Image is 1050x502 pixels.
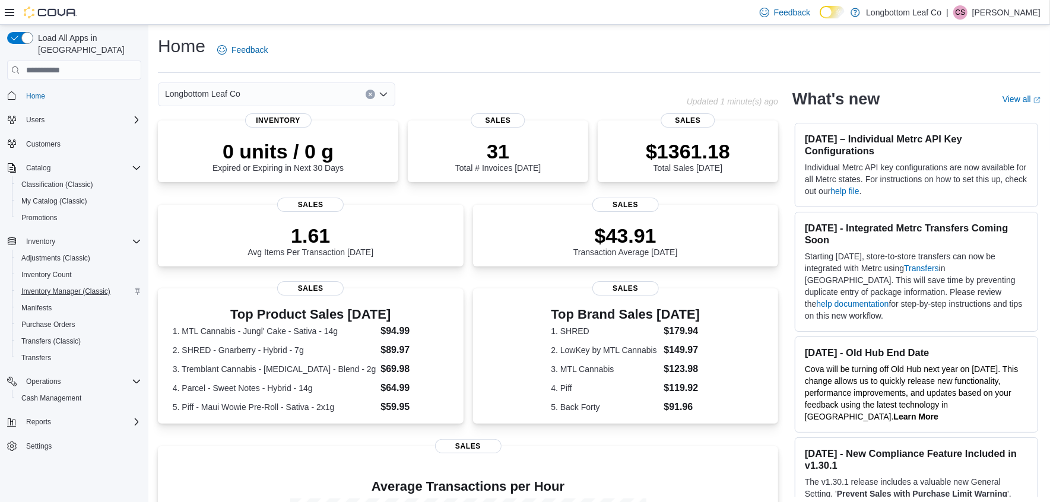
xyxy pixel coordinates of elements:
div: Expired or Expiring in Next 30 Days [212,139,344,173]
a: Inventory Count [17,268,77,282]
dt: 5. Piff - Maui Wowie Pre-Roll - Sativa - 2x1g [173,401,376,413]
span: My Catalog (Classic) [17,194,141,208]
a: Inventory Manager (Classic) [17,284,115,298]
h1: Home [158,34,205,58]
span: My Catalog (Classic) [21,196,87,206]
p: Longbottom Leaf Co [866,5,941,20]
p: [PERSON_NAME] [972,5,1041,20]
dt: 5. Back Forty [551,401,659,413]
button: Settings [2,437,146,455]
p: Individual Metrc API key configurations are now available for all Metrc states. For instructions ... [805,161,1028,197]
span: Transfers (Classic) [21,336,81,346]
a: Cash Management [17,391,86,405]
div: Total # Invoices [DATE] [455,139,541,173]
span: Sales [592,198,659,212]
button: Transfers [12,350,146,366]
dd: $149.97 [664,343,700,357]
button: Reports [21,415,56,429]
span: Operations [21,374,141,389]
a: Feedback [212,38,272,62]
span: Cash Management [17,391,141,405]
button: Customers [2,135,146,152]
dd: $89.97 [380,343,448,357]
div: Cameron Shewan [953,5,967,20]
h3: Top Brand Sales [DATE] [551,307,700,322]
span: Classification (Classic) [17,177,141,192]
h3: [DATE] - Old Hub End Date [805,347,1028,358]
span: Cova will be turning off Old Hub next year on [DATE]. This change allows us to quickly release ne... [805,364,1019,421]
dd: $123.98 [664,362,700,376]
a: Feedback [755,1,815,24]
button: Reports [2,414,146,430]
span: Catalog [26,163,50,173]
span: Sales [471,113,525,128]
dd: $94.99 [380,324,448,338]
p: Starting [DATE], store-to-store transfers can now be integrated with Metrc using in [GEOGRAPHIC_D... [805,250,1028,322]
a: Home [21,89,50,103]
span: Inventory [245,113,312,128]
a: Purchase Orders [17,317,80,332]
button: Purchase Orders [12,316,146,333]
h3: [DATE] – Individual Metrc API Key Configurations [805,133,1028,157]
span: Purchase Orders [17,317,141,332]
dd: $179.94 [664,324,700,338]
a: Adjustments (Classic) [17,251,95,265]
span: Sales [661,113,715,128]
span: Inventory Manager (Classic) [17,284,141,298]
span: Inventory [21,234,141,249]
dt: 1. SHRED [551,325,659,337]
dt: 3. Tremblant Cannabis - [MEDICAL_DATA] - Blend - 2g [173,363,376,375]
span: Cash Management [21,393,81,403]
button: Clear input [366,90,375,99]
span: Promotions [21,213,58,223]
span: Catalog [21,161,141,175]
span: Transfers [21,353,51,363]
span: Users [21,113,141,127]
span: Feedback [231,44,268,56]
button: Home [2,87,146,104]
span: Customers [21,136,141,151]
p: $43.91 [573,224,678,247]
a: Promotions [17,211,62,225]
span: Adjustments (Classic) [17,251,141,265]
span: Feedback [774,7,810,18]
button: Catalog [21,161,55,175]
dt: 2. LowKey by MTL Cannabis [551,344,659,356]
p: $1361.18 [646,139,730,163]
a: Transfers (Classic) [17,334,85,348]
a: help documentation [816,299,889,309]
svg: External link [1033,97,1041,104]
div: Total Sales [DATE] [646,139,730,173]
button: Inventory [21,234,60,249]
span: Transfers (Classic) [17,334,141,348]
button: Catalog [2,160,146,176]
span: Promotions [17,211,141,225]
h3: Top Product Sales [DATE] [173,307,449,322]
h2: What's new [792,90,880,109]
dd: $64.99 [380,381,448,395]
dd: $91.96 [664,400,700,414]
a: My Catalog (Classic) [17,194,92,208]
strong: Prevent Sales with Purchase Limit Warning [837,489,1007,498]
button: Users [2,112,146,128]
div: Transaction Average [DATE] [573,224,678,257]
button: Open list of options [379,90,388,99]
span: Sales [435,439,502,453]
span: Customers [26,139,61,149]
span: Operations [26,377,61,386]
dt: 2. SHRED - Gnarberry - Hybrid - 7g [173,344,376,356]
a: Learn More [894,412,938,421]
span: CS [956,5,966,20]
span: Reports [21,415,141,429]
span: Dark Mode [820,18,820,19]
span: Inventory [26,237,55,246]
dt: 4. Piff [551,382,659,394]
span: Adjustments (Classic) [21,253,90,263]
p: 0 units / 0 g [212,139,344,163]
span: Manifests [21,303,52,313]
button: Operations [21,374,66,389]
span: Inventory Count [17,268,141,282]
span: Sales [277,198,344,212]
p: | [946,5,949,20]
button: Adjustments (Classic) [12,250,146,266]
